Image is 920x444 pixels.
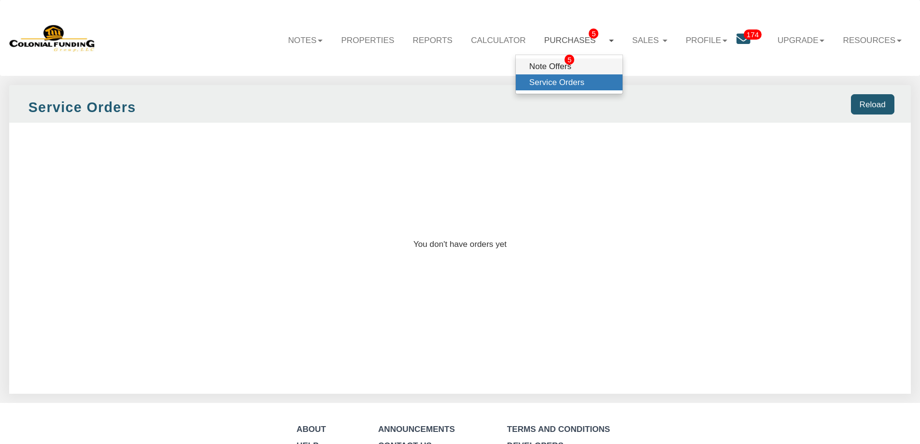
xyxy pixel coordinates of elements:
a: Purchases5 [535,26,623,55]
a: About [297,424,326,434]
a: Sales [623,26,677,54]
a: Upgrade [768,26,834,54]
span: 174 [744,29,762,40]
a: Terms and Conditions [507,424,610,434]
img: 579666 [9,24,96,53]
a: Announcements [378,424,455,434]
a: Notes [279,26,332,54]
a: Properties [332,26,403,54]
a: Profile [677,26,736,54]
a: Reports [404,26,462,54]
a: Calculator [462,26,535,54]
span: 5 [565,55,574,65]
a: Resources [834,26,911,54]
input: Reload [851,94,894,115]
div: You don't have orders yet [9,127,911,393]
span: 5 [589,29,598,39]
a: Service Orders [516,74,623,90]
div: Service Orders [28,98,258,117]
a: 174 [736,26,768,56]
a: Note Offers5 [516,58,623,74]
